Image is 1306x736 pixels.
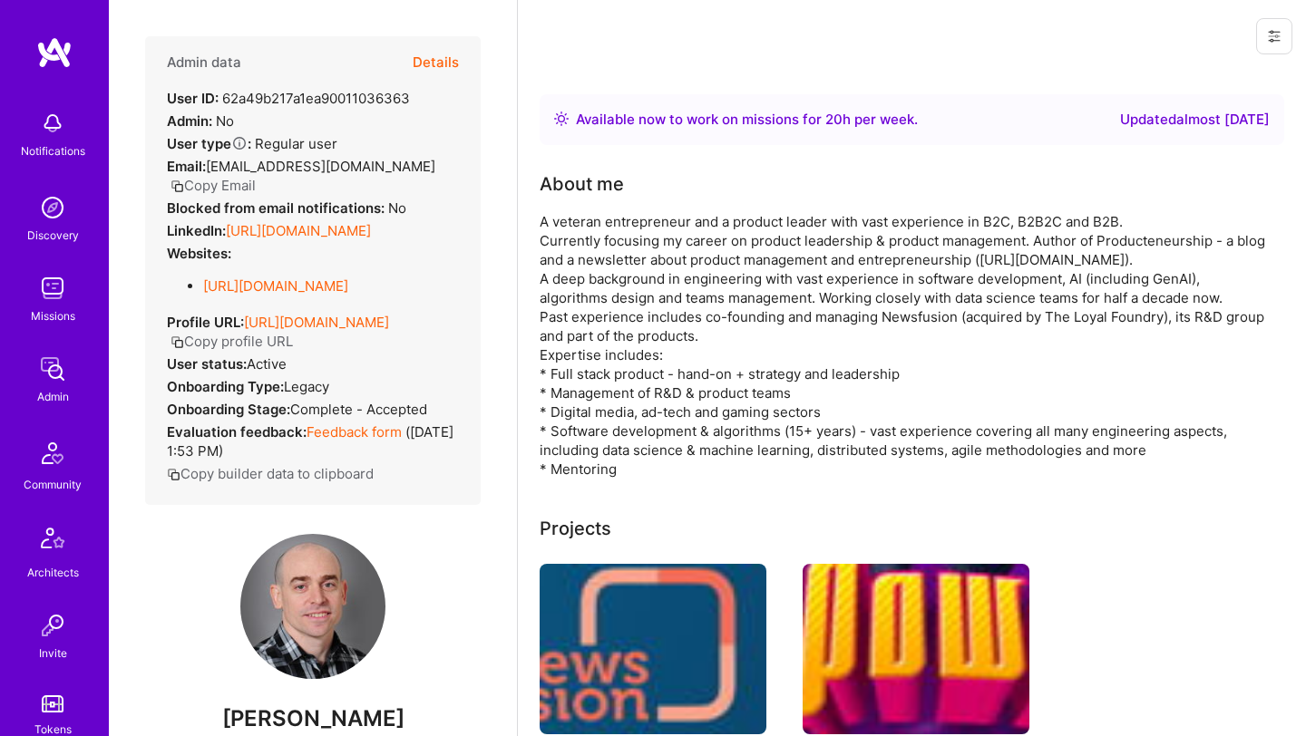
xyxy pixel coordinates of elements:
[34,270,71,306] img: teamwork
[1120,109,1270,131] div: Updated almost [DATE]
[167,135,251,152] strong: User type :
[24,475,82,494] div: Community
[145,705,481,732] span: [PERSON_NAME]
[21,141,85,160] div: Notifications
[167,245,231,262] strong: Websites:
[206,158,435,175] span: [EMAIL_ADDRESS][DOMAIN_NAME]
[240,534,385,679] img: User Avatar
[31,306,75,325] div: Missions
[31,431,74,475] img: Community
[167,89,410,108] div: 62a49b217a1ea90011036363
[167,54,241,71] h4: Admin data
[171,179,184,193] i: icon Copy
[27,226,79,245] div: Discovery
[167,158,206,175] strong: Email:
[540,212,1265,479] div: A veteran entrepreneur and a product leader with vast experience in B2C, B2B2C and B2B. Currently...
[167,111,234,131] div: No
[171,335,184,349] i: icon Copy
[167,199,388,217] strong: Blocked from email notifications:
[554,111,569,126] img: Availability
[167,355,247,373] strong: User status:
[34,607,71,644] img: Invite
[540,170,624,198] div: About me
[167,423,307,441] strong: Evaluation feedback:
[540,515,611,542] div: Projects
[203,277,348,295] a: [URL][DOMAIN_NAME]
[167,422,459,460] div: ( [DATE] 1:53 PM )
[167,378,284,395] strong: Onboarding Type:
[171,332,293,351] button: Copy profile URL
[171,176,256,195] button: Copy Email
[167,199,406,218] div: No
[167,112,212,130] strong: Admin:
[42,695,63,712] img: tokens
[167,222,226,239] strong: LinkedIn:
[31,519,74,563] img: Architects
[34,189,71,226] img: discovery
[39,644,67,663] div: Invite
[540,564,766,734] img: I built Newsfusion in the past. Nowadays I spec, mentor, optimize and make things happen.
[576,109,918,131] div: Available now to work on missions for h per week .
[803,564,1029,734] img: Overpowered - Be a Better Gamer
[244,314,389,331] a: [URL][DOMAIN_NAME]
[167,468,180,481] i: icon Copy
[167,90,219,107] strong: User ID:
[307,423,402,441] a: Feedback form
[167,134,337,153] div: Regular user
[231,135,248,151] i: Help
[34,105,71,141] img: bell
[34,351,71,387] img: admin teamwork
[284,378,329,395] span: legacy
[290,401,427,418] span: Complete - Accepted
[413,36,459,89] button: Details
[226,222,371,239] a: [URL][DOMAIN_NAME]
[247,355,287,373] span: Active
[825,111,843,128] span: 20
[167,464,374,483] button: Copy builder data to clipboard
[167,401,290,418] strong: Onboarding Stage:
[27,563,79,582] div: Architects
[36,36,73,69] img: logo
[167,314,244,331] strong: Profile URL:
[37,387,69,406] div: Admin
